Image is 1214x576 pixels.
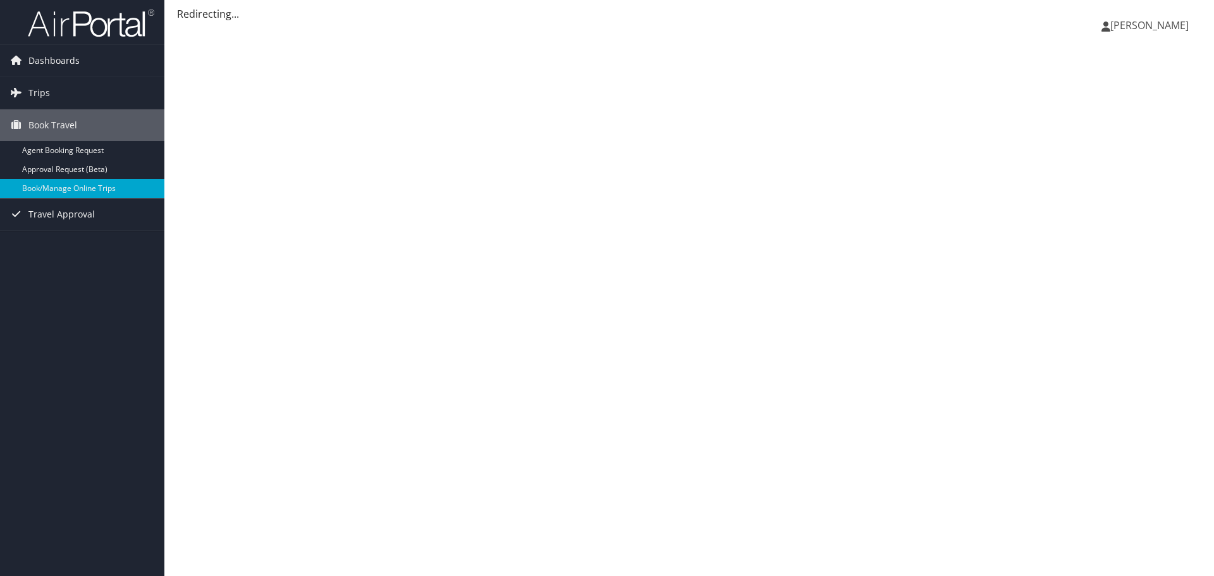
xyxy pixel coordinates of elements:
[1110,18,1189,32] span: [PERSON_NAME]
[177,6,1201,21] div: Redirecting...
[1101,6,1201,44] a: [PERSON_NAME]
[28,109,77,141] span: Book Travel
[28,8,154,38] img: airportal-logo.png
[28,45,80,77] span: Dashboards
[28,199,95,230] span: Travel Approval
[28,77,50,109] span: Trips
